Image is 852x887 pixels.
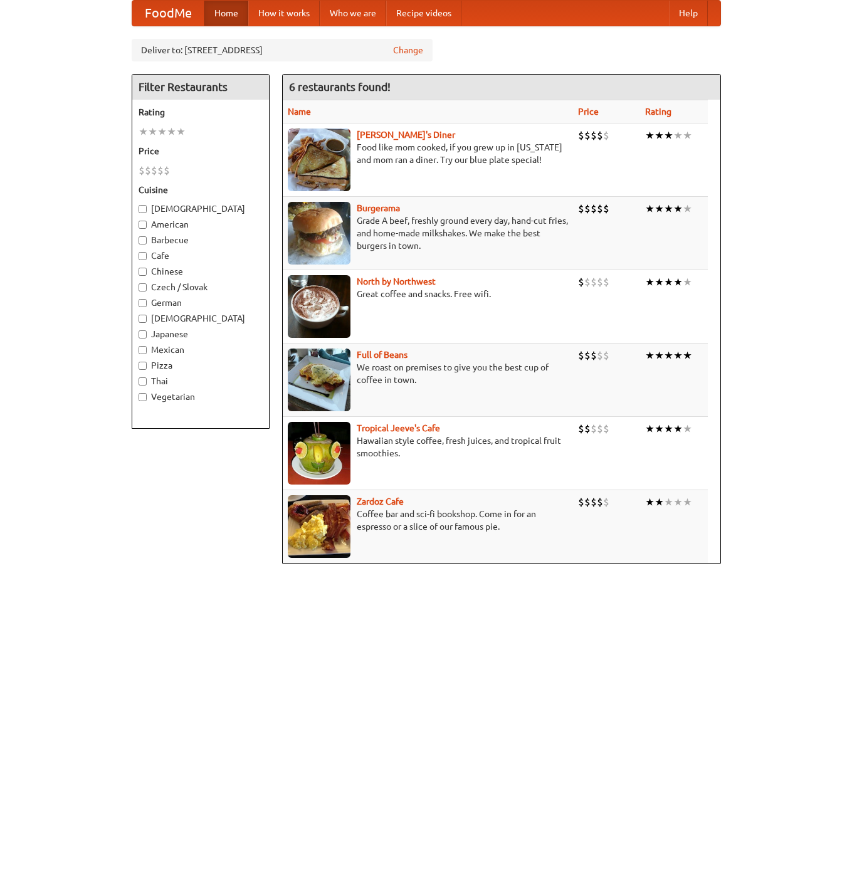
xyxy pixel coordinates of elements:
[132,75,269,100] h4: Filter Restaurants
[393,44,423,56] a: Change
[578,107,599,117] a: Price
[139,344,263,356] label: Mexican
[655,495,664,509] li: ★
[288,288,568,300] p: Great coffee and snacks. Free wifi.
[578,349,584,362] li: $
[655,422,664,436] li: ★
[139,393,147,401] input: Vegetarian
[597,202,603,216] li: $
[591,495,597,509] li: $
[139,234,263,246] label: Barbecue
[288,202,350,265] img: burgerama.jpg
[139,268,147,276] input: Chinese
[176,125,186,139] li: ★
[603,129,609,142] li: $
[597,422,603,436] li: $
[139,184,263,196] h5: Cuisine
[645,107,671,117] a: Rating
[139,299,147,307] input: German
[664,129,673,142] li: ★
[139,362,147,370] input: Pizza
[664,275,673,289] li: ★
[357,350,408,360] b: Full of Beans
[584,202,591,216] li: $
[683,202,692,216] li: ★
[139,202,263,215] label: [DEMOGRAPHIC_DATA]
[386,1,461,26] a: Recipe videos
[645,129,655,142] li: ★
[357,423,440,433] a: Tropical Jeeve's Cafe
[669,1,708,26] a: Help
[578,275,584,289] li: $
[288,107,311,117] a: Name
[151,164,157,177] li: $
[584,275,591,289] li: $
[597,129,603,142] li: $
[139,346,147,354] input: Mexican
[673,202,683,216] li: ★
[132,1,204,26] a: FoodMe
[603,202,609,216] li: $
[645,422,655,436] li: ★
[139,297,263,309] label: German
[139,375,263,387] label: Thai
[139,252,147,260] input: Cafe
[204,1,248,26] a: Home
[288,508,568,533] p: Coffee bar and sci-fi bookshop. Come in for an espresso or a slice of our famous pie.
[578,495,584,509] li: $
[139,249,263,262] label: Cafe
[139,265,263,278] label: Chinese
[578,202,584,216] li: $
[664,349,673,362] li: ★
[655,275,664,289] li: ★
[139,221,147,229] input: American
[664,422,673,436] li: ★
[655,202,664,216] li: ★
[132,39,433,61] div: Deliver to: [STREET_ADDRESS]
[591,422,597,436] li: $
[288,434,568,459] p: Hawaiian style coffee, fresh juices, and tropical fruit smoothies.
[148,125,157,139] li: ★
[357,130,455,140] a: [PERSON_NAME]'s Diner
[139,283,147,291] input: Czech / Slovak
[645,495,655,509] li: ★
[288,129,350,191] img: sallys.jpg
[591,129,597,142] li: $
[673,275,683,289] li: ★
[288,141,568,166] p: Food like mom cooked, if you grew up in [US_STATE] and mom ran a diner. Try our blue plate special!
[248,1,320,26] a: How it works
[145,164,151,177] li: $
[357,496,404,506] a: Zardoz Cafe
[645,349,655,362] li: ★
[289,81,391,93] ng-pluralize: 6 restaurants found!
[603,349,609,362] li: $
[597,349,603,362] li: $
[139,359,263,372] label: Pizza
[584,422,591,436] li: $
[584,495,591,509] li: $
[139,106,263,118] h5: Rating
[603,275,609,289] li: $
[673,422,683,436] li: ★
[645,202,655,216] li: ★
[288,495,350,558] img: zardoz.jpg
[645,275,655,289] li: ★
[683,495,692,509] li: ★
[288,275,350,338] img: north.jpg
[139,315,147,323] input: [DEMOGRAPHIC_DATA]
[357,276,436,286] b: North by Northwest
[139,377,147,386] input: Thai
[603,495,609,509] li: $
[655,129,664,142] li: ★
[164,164,170,177] li: $
[584,349,591,362] li: $
[591,275,597,289] li: $
[664,202,673,216] li: ★
[673,495,683,509] li: ★
[288,214,568,252] p: Grade A beef, freshly ground every day, hand-cut fries, and home-made milkshakes. We make the bes...
[288,349,350,411] img: beans.jpg
[139,125,148,139] li: ★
